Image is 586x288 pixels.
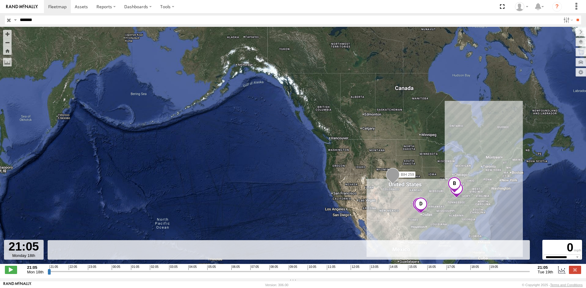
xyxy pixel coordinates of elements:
span: 19:05 [490,265,498,270]
div: Version: 306.00 [265,283,288,287]
span: BIH 259 [401,172,414,176]
span: 18:05 [470,265,479,270]
span: 22:05 [69,265,77,270]
span: 03:05 [169,265,178,270]
div: © Copyright 2025 - [522,283,583,287]
div: Nele . [513,2,530,11]
span: 14:05 [389,265,398,270]
label: Search Query [13,16,18,24]
span: Mon 18th Aug 2025 [27,270,44,274]
span: 02:05 [150,265,158,270]
a: Visit our Website [3,282,31,288]
a: Terms and Conditions [550,283,583,287]
label: Close [569,266,581,274]
span: 01:05 [131,265,139,270]
span: Tue 19th Aug 2025 [538,270,553,274]
button: Zoom Home [3,47,12,55]
span: 05:05 [207,265,216,270]
label: Search Filter Options [561,16,574,24]
span: 04:05 [188,265,197,270]
strong: 21:05 [27,265,44,270]
i: ? [552,2,562,12]
span: 23:05 [88,265,96,270]
label: Play/Stop [5,266,17,274]
span: 06:05 [231,265,240,270]
span: 13:05 [370,265,378,270]
span: 15:05 [408,265,417,270]
span: 09:05 [289,265,297,270]
strong: 21:05 [538,265,553,270]
label: Measure [3,58,12,66]
button: Zoom out [3,38,12,47]
span: 00:05 [112,265,120,270]
span: 12:05 [351,265,359,270]
span: 08:05 [269,265,278,270]
span: 21:05 [49,265,58,270]
div: 0 [543,241,581,254]
span: 10:05 [308,265,316,270]
span: 11:05 [327,265,335,270]
span: 07:05 [250,265,259,270]
span: 17:05 [447,265,455,270]
button: Zoom in [3,30,12,38]
img: rand-logo.svg [6,5,38,9]
label: Map Settings [576,68,586,76]
span: 16:05 [427,265,436,270]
